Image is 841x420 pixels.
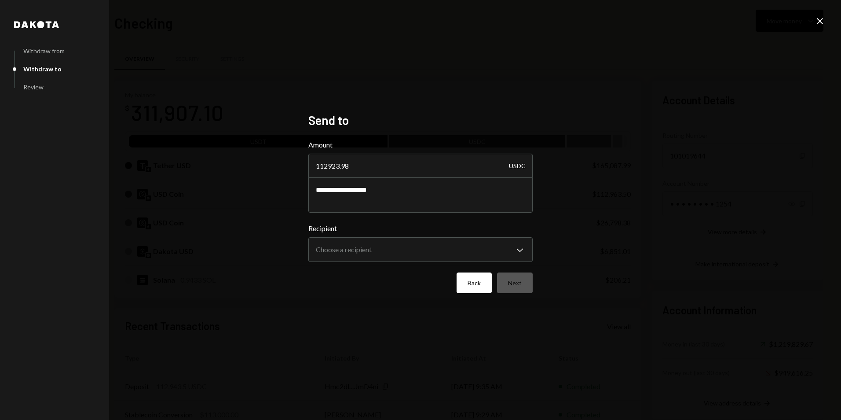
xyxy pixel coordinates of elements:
h2: Send to [308,112,533,129]
div: USDC [509,154,526,178]
label: Amount [308,140,533,150]
label: Recipient [308,223,533,234]
input: Enter amount [308,154,533,178]
div: Review [23,83,44,91]
button: Back [457,273,492,293]
button: Recipient [308,237,533,262]
div: Withdraw to [23,65,62,73]
div: Withdraw from [23,47,65,55]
